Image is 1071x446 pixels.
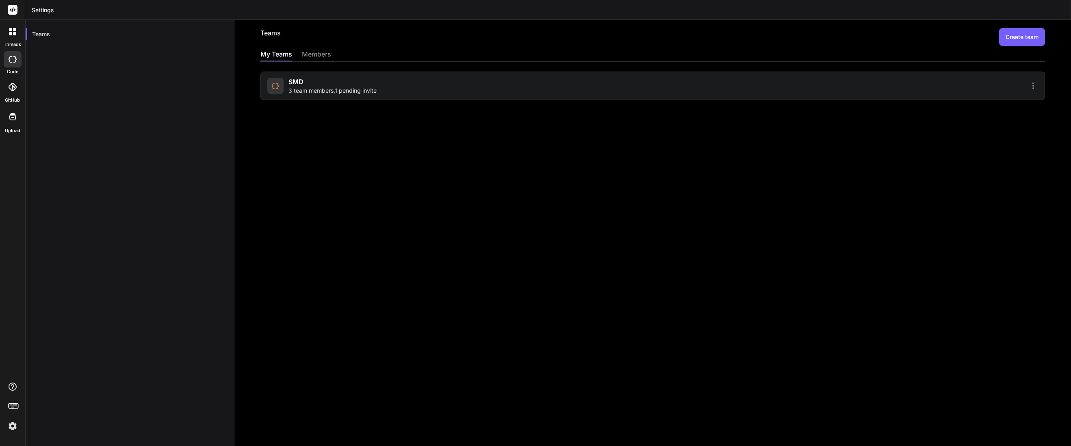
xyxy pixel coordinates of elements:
[26,25,234,43] div: Teams
[5,127,20,134] label: Upload
[288,77,304,87] span: SMD
[260,28,280,46] h2: Teams
[288,87,377,95] span: 3 team members , 1 pending invite
[302,49,331,61] div: members
[5,97,20,104] label: GitHub
[7,68,18,75] label: code
[260,49,292,61] div: My Teams
[999,28,1045,46] button: Create team
[4,41,21,48] label: threads
[6,419,20,433] img: settings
